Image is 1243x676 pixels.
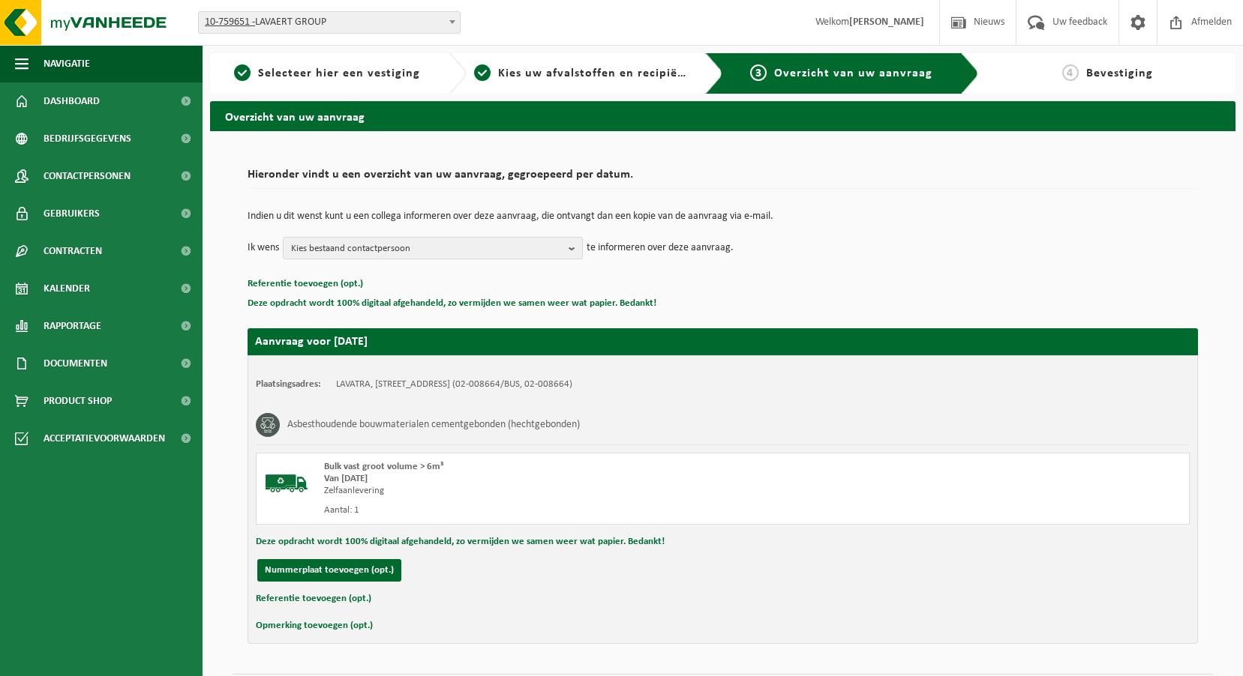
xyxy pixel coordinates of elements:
span: Kies bestaand contactpersoon [291,238,563,260]
span: Contracten [44,232,102,270]
p: Ik wens [248,237,279,259]
h3: Asbesthoudende bouwmaterialen cementgebonden (hechtgebonden) [287,413,580,437]
button: Opmerking toevoegen (opt.) [256,616,373,636]
button: Kies bestaand contactpersoon [283,237,583,259]
span: Bulk vast groot volume > 6m³ [324,462,443,471]
span: Gebruikers [44,195,100,232]
strong: Aanvraag voor [DATE] [255,336,368,348]
a: 2Kies uw afvalstoffen en recipiënten [474,64,693,82]
strong: [PERSON_NAME] [849,16,924,28]
span: Contactpersonen [44,157,131,195]
span: Overzicht van uw aanvraag [774,67,932,79]
span: Kies uw afvalstoffen en recipiënten [498,67,704,79]
button: Deze opdracht wordt 100% digitaal afgehandeld, zo vermijden we samen weer wat papier. Bedankt! [248,294,656,313]
span: 2 [474,64,491,81]
td: LAVATRA, [STREET_ADDRESS] (02-008664/BUS, 02-008664) [336,378,572,390]
button: Deze opdracht wordt 100% digitaal afgehandeld, zo vermijden we samen weer wat papier. Bedankt! [256,532,665,552]
span: Navigatie [44,45,90,82]
h2: Overzicht van uw aanvraag [210,101,1235,130]
strong: Plaatsingsadres: [256,379,321,389]
span: Bedrijfsgegevens [44,120,131,157]
span: Documenten [44,345,107,382]
span: Product Shop [44,382,112,420]
button: Referentie toevoegen (opt.) [248,274,363,294]
span: 4 [1062,64,1079,81]
span: 3 [750,64,767,81]
span: Acceptatievoorwaarden [44,420,165,457]
img: BL-SO-LV.png [264,461,309,506]
span: Selecteer hier een vestiging [258,67,420,79]
div: Aantal: 1 [324,504,783,516]
span: Rapportage [44,307,101,345]
tcxspan: Call 10-759651 - via 3CX [205,16,255,28]
button: Nummerplaat toevoegen (opt.) [257,559,401,582]
span: Kalender [44,270,90,307]
span: Bevestiging [1086,67,1153,79]
span: 1 [234,64,251,81]
button: Referentie toevoegen (opt.) [256,589,371,609]
span: Dashboard [44,82,100,120]
p: te informeren over deze aanvraag. [587,237,734,259]
span: 10-759651 - LAVAERT GROUP [198,11,461,34]
span: 10-759651 - LAVAERT GROUP [199,12,460,33]
p: Indien u dit wenst kunt u een collega informeren over deze aanvraag, die ontvangt dan een kopie v... [248,211,1198,222]
h2: Hieronder vindt u een overzicht van uw aanvraag, gegroepeerd per datum. [248,169,1198,189]
a: 1Selecteer hier een vestiging [218,64,437,82]
div: Zelfaanlevering [324,485,783,497]
strong: Van [DATE] [324,474,368,483]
